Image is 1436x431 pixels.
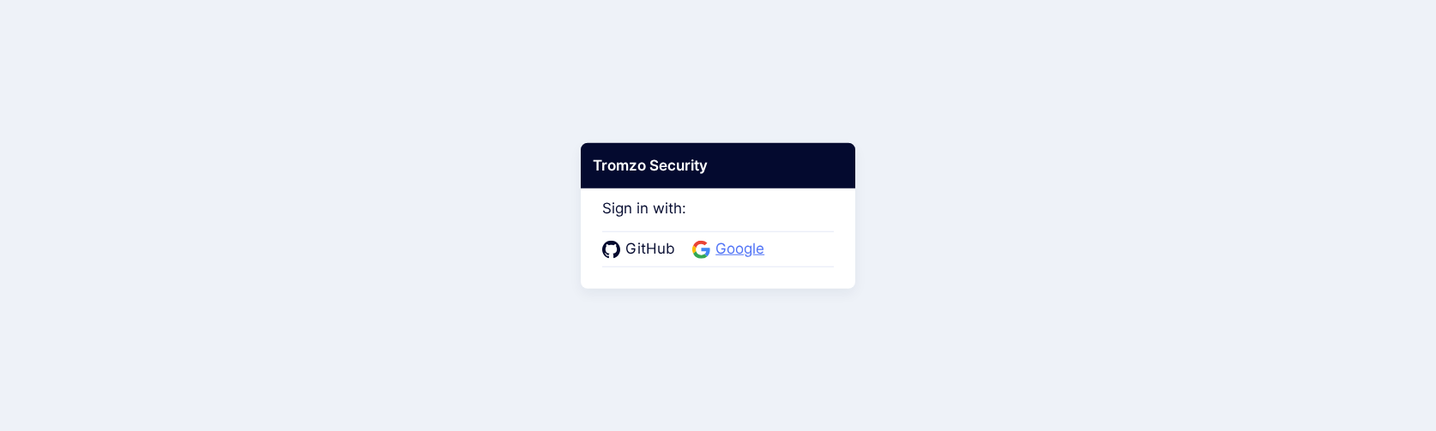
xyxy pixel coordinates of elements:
[581,142,855,189] div: Tromzo Security
[602,176,834,266] div: Sign in with:
[602,238,680,260] a: GitHub
[692,238,769,260] a: Google
[620,238,680,260] span: GitHub
[710,238,769,260] span: Google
